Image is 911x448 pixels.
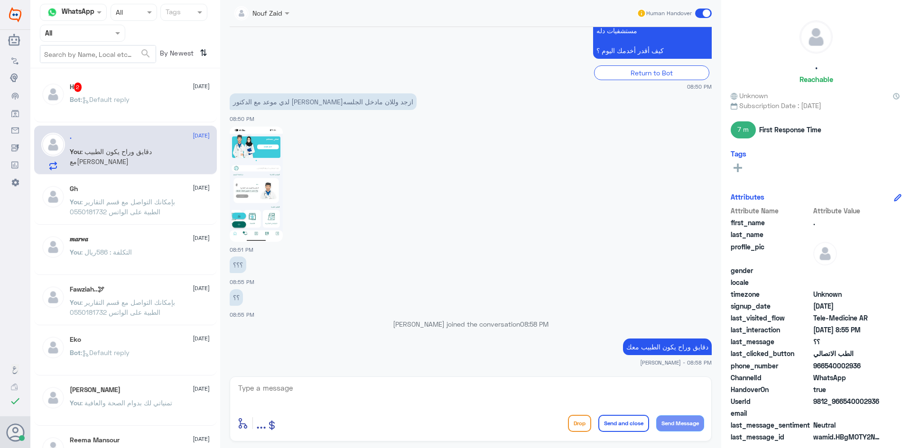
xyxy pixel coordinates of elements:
img: 822962870173163.jpg [230,127,283,242]
span: profile_pic [731,242,811,264]
span: last_message_sentiment [731,420,811,430]
div: Tags [164,7,181,19]
span: 966540002936 [813,361,882,371]
i: check [9,395,21,407]
span: 08:58 PM [520,320,548,328]
span: last_clicked_button [731,348,811,358]
span: [DATE] [193,334,210,343]
span: Subscription Date : [DATE] [731,101,902,110]
span: 08:55 PM [230,311,254,318]
span: : دقايق وراح يكون الطبيب مع[PERSON_NAME] [70,147,152,165]
img: defaultAdmin.png [41,235,65,259]
span: phone_number [731,361,811,371]
h5: 𝒎𝒂𝒓𝒘𝒂 [70,235,88,243]
p: 5/10/2025, 8:50 PM [593,12,712,59]
span: : التكلفة : 586ريال [81,248,132,256]
span: [DATE] [193,435,210,443]
h5: Reema Mansour [70,436,120,444]
button: search [140,46,151,62]
h6: Tags [731,149,746,158]
span: 7 m [731,121,756,138]
img: defaultAdmin.png [41,336,65,359]
span: signup_date [731,301,811,311]
span: search [140,48,151,59]
span: UserId [731,396,811,406]
span: 08:50 PM [687,82,712,91]
img: defaultAdmin.png [41,285,65,309]
img: defaultAdmin.png [41,185,65,209]
h6: Attributes [731,192,764,201]
span: [DATE] [193,384,210,393]
span: last_message [731,337,811,347]
span: You [70,198,81,206]
p: 5/10/2025, 8:55 PM [230,289,243,306]
span: 2 [813,373,882,383]
button: Send Message [656,415,704,431]
span: First Response Time [759,125,821,135]
h5: H [70,82,82,92]
h5: . [815,61,818,72]
span: last_interaction [731,325,811,335]
span: 08:51 PM [230,247,253,253]
span: You [70,399,81,407]
span: first_name [731,218,811,228]
span: . [813,218,882,228]
span: 2025-10-05T17:50:20.317Z [813,301,882,311]
span: 2 [74,82,82,92]
button: Avatar [6,423,24,441]
span: locale [731,277,811,287]
h5: Mohammed ALRASHED [70,386,121,394]
span: You [70,147,81,155]
button: ... [256,412,266,434]
span: 2025-10-05T17:55:20.76Z [813,325,882,335]
span: [DATE] [193,82,210,91]
span: Attribute Name [731,206,811,216]
span: You [70,298,81,306]
button: Send and close [598,415,649,432]
img: defaultAdmin.png [41,82,65,106]
span: Tele-Medicine AR [813,313,882,323]
span: last_message_id [731,432,811,442]
h5: Eko [70,336,81,344]
span: 0 [813,420,882,430]
span: : Default reply [81,348,130,357]
img: whatsapp.png [45,5,59,19]
span: Unknown [731,91,768,101]
span: : تمنياتي لك بدوام الصحة والعافية [81,399,172,407]
h5: Gh [70,185,78,193]
input: Search by Name, Local etc… [40,46,156,63]
span: You [70,248,81,256]
span: ؟؟ [813,337,882,347]
span: null [813,408,882,418]
span: Bot [70,95,81,103]
p: 5/10/2025, 8:58 PM [623,338,712,355]
h5: . [70,133,72,141]
span: email [731,408,811,418]
span: true [813,384,882,394]
span: null [813,277,882,287]
span: [DATE] [193,284,210,293]
span: 9812_966540002936 [813,396,882,406]
img: defaultAdmin.png [41,386,65,410]
p: [PERSON_NAME] joined the conversation [230,319,712,329]
span: : بإمكانك التواصل مع قسم التقارير الطبية على الواتس 0550181732 [70,298,175,316]
span: By Newest [156,45,196,64]
span: [DATE] [193,131,210,140]
span: 08:50 PM [230,116,254,122]
p: 5/10/2025, 8:50 PM [230,93,417,110]
span: Human Handover [646,9,692,18]
span: wamid.HBgMOTY2NTQwMDAyOTM2FQIAEhgUM0FCQzg5OUIwQ0M3MTAzQkJBRDAA [813,432,882,442]
p: 5/10/2025, 8:55 PM [230,256,246,273]
span: gender [731,265,811,275]
img: defaultAdmin.png [800,21,832,53]
span: : بإمكانك التواصل مع قسم التقارير الطبية على الواتس 0550181732 [70,198,175,216]
span: timezone [731,289,811,299]
img: defaultAdmin.png [41,133,65,156]
button: Drop [568,415,591,432]
h6: Reachable [799,75,833,83]
span: last_name [731,229,811,239]
span: null [813,265,882,275]
span: HandoverOn [731,384,811,394]
span: last_visited_flow [731,313,811,323]
h5: Fawziah..🕊 [70,285,104,293]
